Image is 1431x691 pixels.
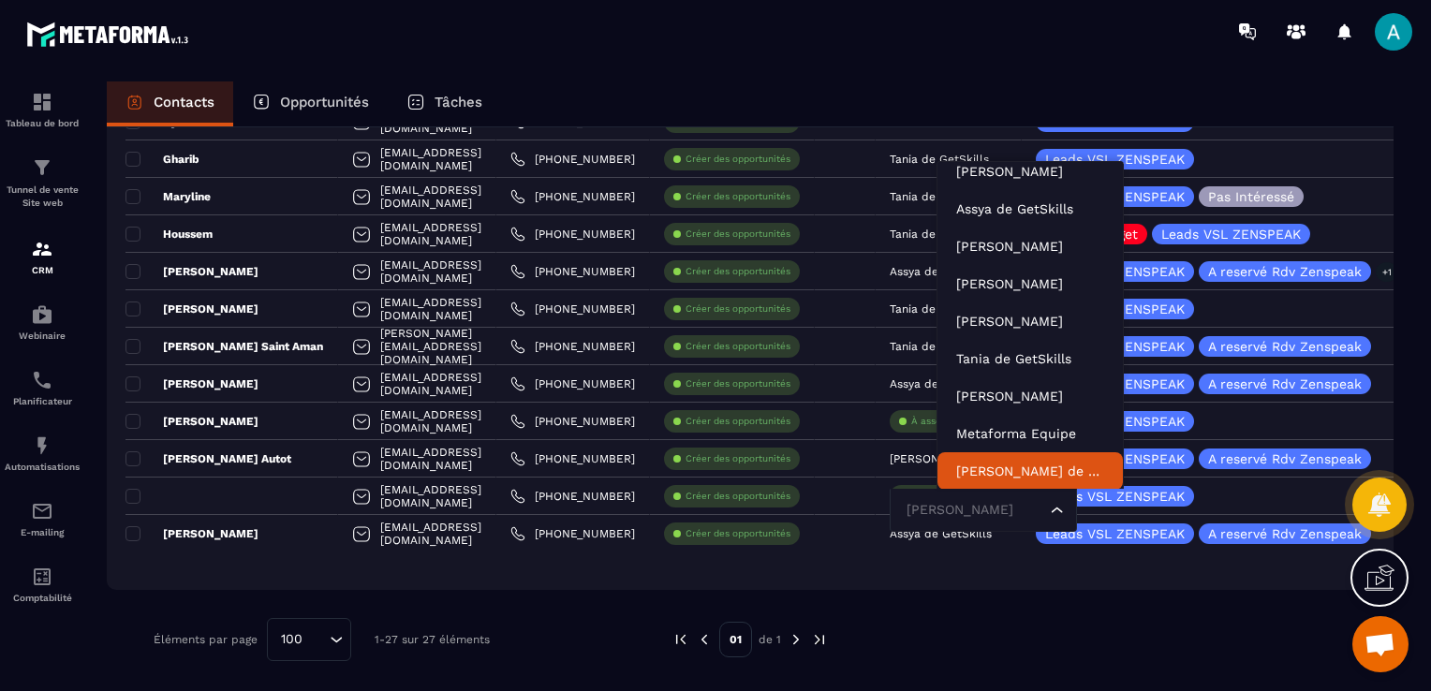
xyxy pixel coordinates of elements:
[5,77,80,142] a: formationformationTableau de bord
[125,451,291,466] p: [PERSON_NAME] Autot
[686,190,790,203] p: Créer des opportunités
[107,81,233,126] a: Contacts
[154,633,258,646] p: Éléments par page
[1045,153,1185,166] p: Leads VSL ZENSPEAK
[686,228,790,241] p: Créer des opportunités
[125,339,323,354] p: [PERSON_NAME] Saint Aman
[5,486,80,551] a: emailemailE-mailing
[510,451,635,466] a: [PHONE_NUMBER]
[890,302,989,316] p: Tania de GetSkills
[5,593,80,603] p: Comptabilité
[911,415,955,428] p: À associe
[5,331,80,341] p: Webinaire
[890,527,992,540] p: Assya de GetSkills
[510,264,635,279] a: [PHONE_NUMBER]
[125,152,199,167] p: Gharib
[686,452,790,465] p: Créer des opportunités
[902,500,1046,521] input: Search for option
[890,190,989,203] p: Tania de GetSkills
[1208,377,1362,390] p: A reservé Rdv Zenspeak
[686,302,790,316] p: Créer des opportunités
[388,81,501,126] a: Tâches
[274,629,309,650] span: 100
[672,631,689,648] img: prev
[1208,527,1362,540] p: A reservé Rdv Zenspeak
[811,631,828,648] img: next
[956,462,1104,480] p: Marilyne de Getskills
[5,462,80,472] p: Automatisations
[510,339,635,354] a: [PHONE_NUMBER]
[125,189,211,204] p: Maryline
[125,414,258,429] p: [PERSON_NAME]
[1208,190,1294,203] p: Pas Intéressé
[267,618,351,661] div: Search for option
[686,265,790,278] p: Créer des opportunités
[1376,262,1398,282] p: +1
[510,489,635,504] a: [PHONE_NUMBER]
[154,94,214,110] p: Contacts
[510,301,635,316] a: [PHONE_NUMBER]
[890,340,989,353] p: Tania de GetSkills
[1208,452,1362,465] p: A reservé Rdv Zenspeak
[890,153,989,166] p: Tania de GetSkills
[5,289,80,355] a: automationsautomationsWebinaire
[759,632,781,647] p: de 1
[510,189,635,204] a: [PHONE_NUMBER]
[956,199,1104,218] p: Assya de GetSkills
[686,415,790,428] p: Créer des opportunités
[1208,265,1362,278] p: A reservé Rdv Zenspeak
[31,434,53,457] img: automations
[5,184,80,210] p: Tunnel de vente Site web
[1045,490,1185,503] p: Leads VSL ZENSPEAK
[956,387,1104,405] p: Timéo DELALEX
[31,238,53,260] img: formation
[5,420,80,486] a: automationsautomationsAutomatisations
[5,224,80,289] a: formationformationCRM
[31,303,53,326] img: automations
[510,376,635,391] a: [PHONE_NUMBER]
[956,424,1104,443] p: Metaforma Equipe
[956,162,1104,181] p: Stéphane WALLY
[890,228,989,241] p: Tania de GetSkills
[125,526,258,541] p: [PERSON_NAME]
[890,489,1077,532] div: Search for option
[510,526,635,541] a: [PHONE_NUMBER]
[510,414,635,429] a: [PHONE_NUMBER]
[890,265,992,278] p: Assya de GetSkills
[125,376,258,391] p: [PERSON_NAME]
[435,94,482,110] p: Tâches
[510,227,635,242] a: [PHONE_NUMBER]
[5,551,80,617] a: accountantaccountantComptabilité
[125,264,258,279] p: [PERSON_NAME]
[686,153,790,166] p: Créer des opportunités
[280,94,369,110] p: Opportunités
[510,152,635,167] a: [PHONE_NUMBER]
[1161,228,1301,241] p: Leads VSL ZENSPEAK
[956,349,1104,368] p: Tania de GetSkills
[5,396,80,406] p: Planificateur
[233,81,388,126] a: Opportunités
[1045,527,1185,540] p: Leads VSL ZENSPEAK
[686,377,790,390] p: Créer des opportunités
[686,527,790,540] p: Créer des opportunités
[1045,115,1185,128] p: Leads VSL ZENSPEAK
[890,452,981,465] p: [PERSON_NAME]
[788,631,804,648] img: next
[26,17,195,51] img: logo
[309,629,325,650] input: Search for option
[5,355,80,420] a: schedulerschedulerPlanificateur
[696,631,713,648] img: prev
[686,490,790,503] p: Créer des opportunités
[5,265,80,275] p: CRM
[125,301,258,316] p: [PERSON_NAME]
[375,633,490,646] p: 1-27 sur 27 éléments
[31,91,53,113] img: formation
[31,156,53,179] img: formation
[686,340,790,353] p: Créer des opportunités
[5,527,80,537] p: E-mailing
[956,312,1104,331] p: Frédéric GUEYE
[5,142,80,224] a: formationformationTunnel de vente Site web
[956,237,1104,256] p: Léna MAIREY
[31,369,53,391] img: scheduler
[125,227,213,242] p: Houssem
